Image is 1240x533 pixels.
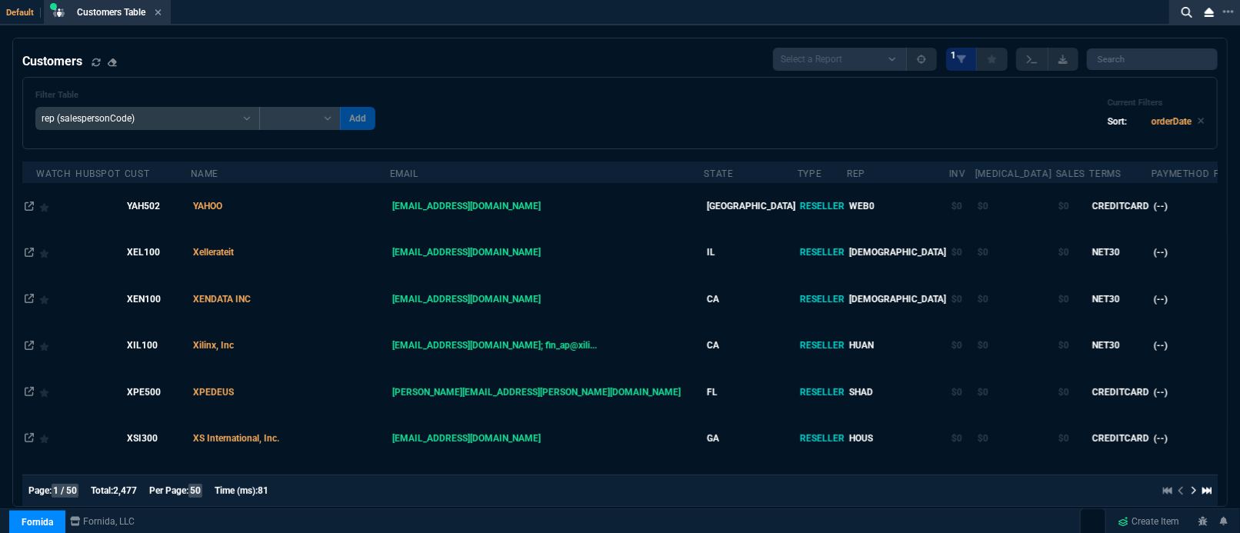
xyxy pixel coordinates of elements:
[193,247,234,258] span: Xellerateit
[975,168,1052,180] div: [MEDICAL_DATA]
[25,201,34,212] nx-icon: Open In Opposite Panel
[1056,415,1090,461] td: $0
[392,387,681,398] span: [PERSON_NAME][EMAIL_ADDRESS][PERSON_NAME][DOMAIN_NAME]
[258,485,268,496] span: 81
[1089,229,1151,275] td: NET30
[849,340,874,351] span: HUAN
[704,461,797,508] td: [GEOGRAPHIC_DATA]
[193,201,222,212] span: YAHOO
[704,276,797,322] td: CA
[1056,368,1090,415] td: $0
[52,484,78,498] span: 1 / 50
[798,322,847,368] td: RESELLER
[193,387,234,398] span: XPEDEUS
[1112,510,1186,533] a: Create Item
[1223,5,1234,19] nx-icon: Open New Tab
[36,168,71,180] div: Watch
[798,461,847,508] td: RESELLER
[704,229,797,275] td: IL
[975,461,1056,508] td: $0
[1089,183,1151,229] td: CREDITCARD
[28,485,52,496] span: Page:
[849,433,873,444] span: HOUS
[949,183,975,229] td: $0
[39,288,73,310] div: Add to Watchlist
[1152,415,1214,461] td: (--)
[1089,368,1151,415] td: CREDITCARD
[65,515,140,528] a: msbcCompanyName
[155,7,162,19] nx-icon: Close Tab
[949,415,975,461] td: $0
[6,8,41,18] span: Default
[1108,115,1127,128] p: Sort:
[22,52,82,71] h4: Customers
[1152,116,1192,127] code: orderDate
[849,387,873,398] span: SHAD
[1087,48,1218,70] input: Search
[704,368,797,415] td: FL
[188,484,202,498] span: 50
[1089,415,1151,461] td: CREDITCARD
[149,485,188,496] span: Per Page:
[25,433,34,444] nx-icon: Open In Opposite Panel
[1152,368,1214,415] td: (--)
[975,415,1056,461] td: $0
[1089,322,1151,368] td: NET30
[1152,461,1214,508] td: (--)
[798,229,847,275] td: RESELLER
[35,90,375,101] h6: Filter Table
[798,415,847,461] td: RESELLER
[1056,229,1090,275] td: $0
[975,322,1056,368] td: $0
[392,294,541,305] span: [EMAIL_ADDRESS][DOMAIN_NAME]
[125,168,149,180] div: Cust
[392,340,597,351] span: [EMAIL_ADDRESS][DOMAIN_NAME]; fin_ap@xili...
[951,49,956,62] span: 1
[392,201,541,212] span: [EMAIL_ADDRESS][DOMAIN_NAME]
[1089,276,1151,322] td: NET30
[975,183,1056,229] td: $0
[392,433,541,444] span: [EMAIL_ADDRESS][DOMAIN_NAME]
[949,322,975,368] td: $0
[25,294,34,305] nx-icon: Open In Opposite Panel
[1056,183,1090,229] td: $0
[193,433,279,444] span: XS International, Inc.
[1152,229,1214,275] td: (--)
[127,433,158,444] span: XSI300
[1175,3,1198,22] nx-icon: Search
[704,168,733,180] div: State
[847,168,865,180] div: rep
[127,387,161,398] span: XPE500
[191,168,218,180] div: Name
[77,7,145,18] span: Customers Table
[1056,276,1090,322] td: $0
[193,294,251,305] span: XENDATA INC
[849,247,946,258] span: [DEMOGRAPHIC_DATA]
[1198,3,1220,22] nx-icon: Close Workbench
[975,276,1056,322] td: $0
[1152,322,1214,368] td: (--)
[798,368,847,415] td: RESELLER
[1056,168,1085,180] div: Sales
[113,485,137,496] span: 2,477
[39,335,73,356] div: Add to Watchlist
[704,415,797,461] td: GA
[392,247,541,258] span: [EMAIL_ADDRESS][DOMAIN_NAME]
[1089,461,1151,508] td: CREDITCARD
[1152,183,1214,229] td: (--)
[127,294,161,305] span: XEN100
[25,340,34,351] nx-icon: Open In Opposite Panel
[949,368,975,415] td: $0
[949,229,975,275] td: $0
[1089,168,1121,180] div: Terms
[704,183,797,229] td: [GEOGRAPHIC_DATA]
[849,294,946,305] span: [DEMOGRAPHIC_DATA]
[39,428,73,449] div: Add to Watchlist
[949,461,975,508] td: $0
[127,247,160,258] span: XEL100
[39,195,73,217] div: Add to Watchlist
[975,229,1056,275] td: $0
[798,168,822,180] div: Type
[798,183,847,229] td: RESELLER
[975,368,1056,415] td: $0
